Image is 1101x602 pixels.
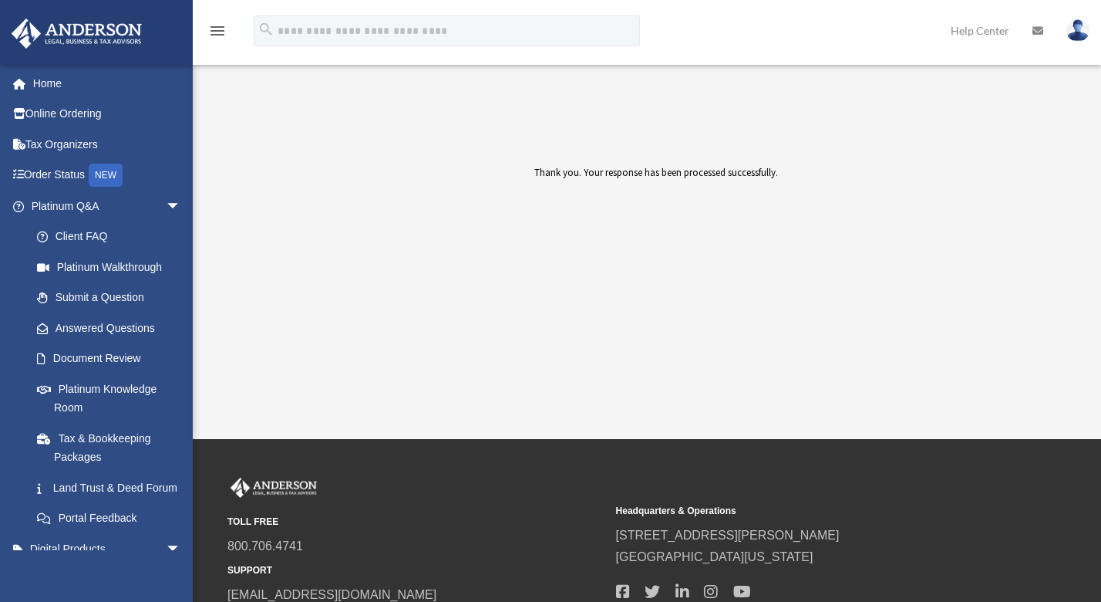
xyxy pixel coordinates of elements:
[22,343,197,374] a: Document Review
[166,191,197,222] span: arrow_drop_down
[227,514,605,530] small: TOLL FREE
[227,588,436,601] a: [EMAIL_ADDRESS][DOMAIN_NAME]
[616,503,994,519] small: Headquarters & Operations
[11,68,204,99] a: Home
[616,550,813,563] a: [GEOGRAPHIC_DATA][US_STATE]
[227,563,605,579] small: SUPPORT
[22,374,204,423] a: Platinum Knowledge Room
[258,21,274,38] i: search
[11,129,204,160] a: Tax Organizers
[227,539,303,553] a: 800.706.4741
[22,472,204,503] a: Land Trust & Deed Forum
[22,313,204,343] a: Answered Questions
[227,478,320,498] img: Anderson Advisors Platinum Portal
[369,164,943,280] div: Thank you. Your response has been processed successfully.
[22,503,204,534] a: Portal Feedback
[616,529,840,542] a: [STREET_ADDRESS][PERSON_NAME]
[22,222,204,252] a: Client FAQ
[7,19,146,49] img: Anderson Advisors Platinum Portal
[208,27,227,40] a: menu
[11,191,204,222] a: Platinum Q&Aarrow_drop_down
[208,22,227,40] i: menu
[22,252,204,282] a: Platinum Walkthrough
[11,533,204,564] a: Digital Productsarrow_drop_down
[11,99,204,130] a: Online Ordering
[89,164,123,187] div: NEW
[22,282,204,313] a: Submit a Question
[22,423,204,472] a: Tax & Bookkeeping Packages
[11,160,204,191] a: Order StatusNEW
[1066,19,1089,42] img: User Pic
[166,533,197,565] span: arrow_drop_down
